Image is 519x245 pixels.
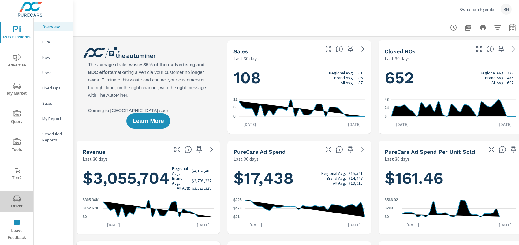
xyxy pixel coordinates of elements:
[2,195,32,210] span: Driver
[172,145,182,154] button: Make Fullscreen
[507,70,513,75] p: 723
[385,155,410,163] p: Last 30 days
[239,121,260,127] p: [DATE]
[192,168,211,173] p: $4,162,483
[233,198,242,202] text: $925
[385,149,475,155] h5: PureCars Ad Spend Per Unit Sold
[2,110,32,125] span: Query
[358,145,368,154] a: See more details in report
[233,155,259,163] p: Last 30 days
[233,55,259,62] p: Last 30 days
[385,106,389,110] text: 24
[34,68,73,77] div: Used
[34,22,73,31] div: Overview
[34,129,73,145] div: Scheduled Reports
[233,97,238,102] text: 11
[341,80,354,85] p: All Avg:
[42,70,68,76] p: Used
[0,18,33,244] div: nav menu
[501,4,512,15] div: KH
[233,48,248,55] h5: Sales
[327,176,346,181] p: Brand Avg:
[42,85,68,91] p: Fixed Ops
[336,146,343,153] span: Total cost of media for all PureCars channels for the selected dealership group over the selected...
[336,45,343,53] span: Number of vehicles sold by the dealership over the selected date range. [Source: This data is sou...
[83,198,99,202] text: $305.34K
[485,75,505,80] p: Brand Avg:
[349,171,363,176] p: $15,541
[192,178,211,183] p: $2,798,227
[506,21,518,34] button: Select Date Range
[2,54,32,69] span: Advertise
[233,67,365,88] h1: 108
[477,21,489,34] button: Print Report
[507,75,513,80] p: 455
[321,171,346,176] p: Regional Avg:
[233,206,242,211] text: $473
[385,198,398,202] text: $566.92
[42,54,68,60] p: New
[42,115,68,122] p: My Report
[245,222,267,228] p: [DATE]
[402,222,424,228] p: [DATE]
[177,186,190,190] p: All Avg:
[42,131,68,143] p: Scheduled Reports
[172,166,190,176] p: Regional Avg:
[233,149,286,155] h5: PureCars Ad Spend
[487,45,494,53] span: Number of Repair Orders Closed by the selected dealership group over the selected time range. [So...
[185,146,192,153] span: Total sales revenue over the selected date range. [Source: This data is sourced from the dealer’s...
[2,26,32,41] span: PURE Insights
[83,206,99,211] text: $152.67K
[385,114,387,119] text: 0
[2,167,32,182] span: Tier2
[345,145,355,154] span: Save this to your personalized report
[2,138,32,153] span: Tools
[233,168,365,189] h1: $17,438
[233,105,236,109] text: 6
[172,176,190,186] p: Brand Avg:
[391,121,413,127] p: [DATE]
[83,215,87,219] text: $0
[491,21,504,34] button: Apply Filters
[358,44,368,54] a: See more details in report
[385,215,389,219] text: $0
[126,113,170,129] button: Learn More
[323,44,333,54] button: Make Fullscreen
[349,176,363,181] p: $14,447
[487,145,496,154] button: Make Fullscreen
[42,39,68,45] p: PIPA
[509,145,518,154] span: Save this to your personalized report
[474,44,484,54] button: Make Fullscreen
[83,166,214,190] h1: $3,055,704
[385,48,416,55] h5: Closed ROs
[495,222,516,228] p: [DATE]
[349,181,363,186] p: $13,915
[2,219,32,241] span: Leave Feedback
[192,186,211,190] p: $3,528,329
[495,121,516,127] p: [DATE]
[385,97,389,102] text: 48
[2,82,32,97] span: My Market
[385,206,393,211] text: $283
[34,83,73,92] div: Fixed Ops
[83,155,108,163] p: Last 30 days
[385,67,516,88] h1: 652
[329,70,354,75] p: Regional Avg:
[323,145,333,154] button: Make Fullscreen
[462,21,474,34] button: "Export Report to PDF"
[42,24,68,30] p: Overview
[499,146,506,153] span: Average cost of advertising per each vehicle sold at the dealer over the selected date range. The...
[507,80,513,85] p: 607
[385,168,516,189] h1: $161.46
[334,75,354,80] p: Brand Avg:
[345,44,355,54] span: Save this to your personalized report
[83,149,105,155] h5: Revenue
[34,99,73,108] div: Sales
[194,145,204,154] span: Save this to your personalized report
[34,114,73,123] div: My Report
[42,100,68,106] p: Sales
[385,55,410,62] p: Last 30 days
[133,118,164,124] span: Learn More
[480,70,505,75] p: Regional Avg:
[34,37,73,47] div: PIPA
